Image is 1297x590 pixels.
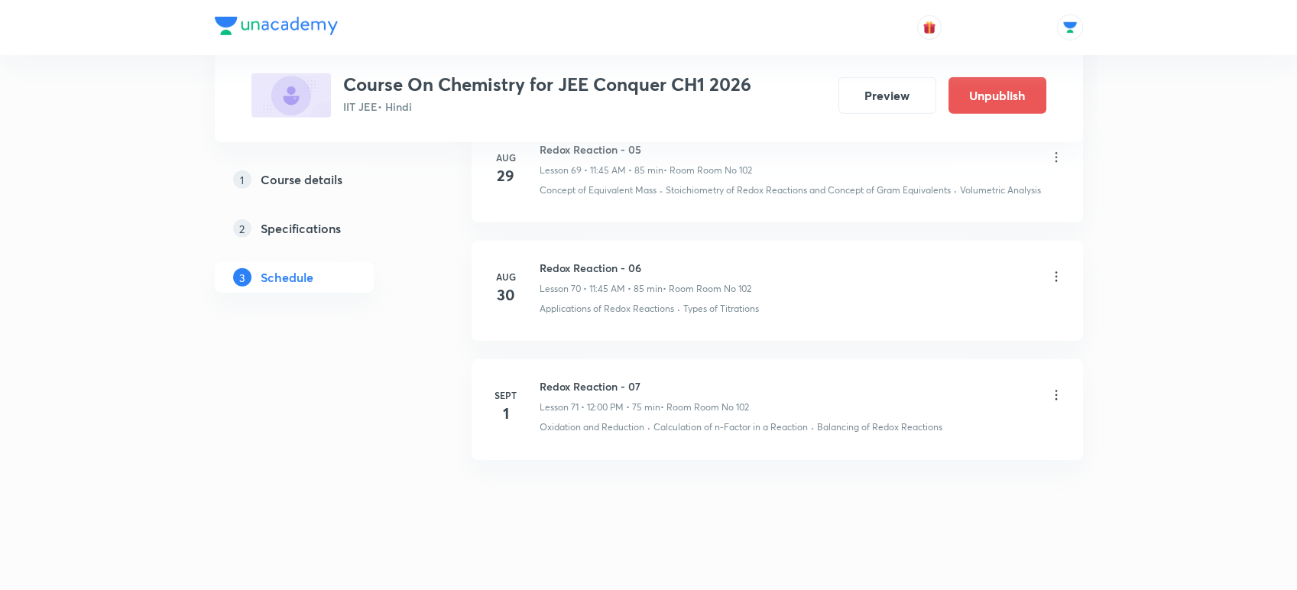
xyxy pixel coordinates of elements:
[261,219,341,238] h5: Specifications
[540,400,660,414] p: Lesson 71 • 12:00 PM • 75 min
[817,420,942,434] p: Balancing of Redox Reactions
[666,183,951,197] p: Stoichiometry of Redox Reactions and Concept of Gram Equivalents
[215,213,423,244] a: 2Specifications
[540,282,663,296] p: Lesson 70 • 11:45 AM • 85 min
[343,99,751,115] p: IIT JEE • Hindi
[917,15,942,40] button: avatar
[540,378,749,394] h6: Redox Reaction - 07
[838,77,936,114] button: Preview
[948,77,1046,114] button: Unpublish
[1057,15,1083,41] img: Abhishek Singh
[647,420,650,434] div: ·
[540,302,674,316] p: Applications of Redox Reactions
[683,302,759,316] p: Types of Titrations
[660,183,663,197] div: ·
[540,260,751,276] h6: Redox Reaction - 06
[491,388,521,402] h6: Sept
[251,73,331,118] img: FEBC80C2-C4BC-4C0F-B90B-980792C47DA7_plus.png
[653,420,808,434] p: Calculation of n-Factor in a Reaction
[491,284,521,306] h4: 30
[261,170,342,189] h5: Course details
[663,164,752,177] p: • Room Room No 102
[233,219,251,238] p: 2
[233,268,251,287] p: 3
[343,73,751,96] h3: Course On Chemistry for JEE Conquer CH1 2026
[215,17,338,39] a: Company Logo
[660,400,749,414] p: • Room Room No 102
[960,183,1041,197] p: Volumetric Analysis
[677,302,680,316] div: ·
[922,21,936,34] img: avatar
[663,282,751,296] p: • Room Room No 102
[954,183,957,197] div: ·
[540,141,752,157] h6: Redox Reaction - 05
[215,17,338,35] img: Company Logo
[491,402,521,425] h4: 1
[233,170,251,189] p: 1
[540,183,657,197] p: Concept of Equivalent Mass
[491,270,521,284] h6: Aug
[491,151,521,164] h6: Aug
[261,268,313,287] h5: Schedule
[540,420,644,434] p: Oxidation and Reduction
[811,420,814,434] div: ·
[215,164,423,195] a: 1Course details
[491,164,521,187] h4: 29
[540,164,663,177] p: Lesson 69 • 11:45 AM • 85 min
